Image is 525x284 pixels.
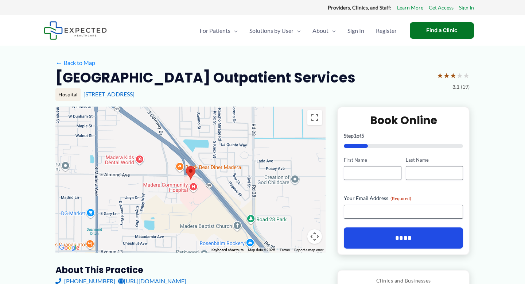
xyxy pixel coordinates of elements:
span: ★ [463,69,470,82]
a: Register [370,18,402,43]
img: Google [57,243,81,253]
strong: Providers, Clinics, and Staff: [328,4,392,11]
h3: About this practice [55,264,326,276]
span: Register [376,18,397,43]
a: ←Back to Map [55,57,95,68]
label: Your Email Address [344,195,463,202]
span: 1 [354,133,357,139]
a: [STREET_ADDRESS] [83,91,135,97]
span: (19) [461,82,470,92]
span: ← [55,59,62,66]
span: Menu Toggle [293,18,301,43]
span: Sign In [347,18,364,43]
a: Solutions by UserMenu Toggle [244,18,307,43]
a: AboutMenu Toggle [307,18,342,43]
button: Keyboard shortcuts [211,247,244,253]
span: 3.1 [452,82,459,92]
a: Sign In [459,3,474,12]
h2: [GEOGRAPHIC_DATA] Outpatient Services [55,69,355,87]
nav: Primary Site Navigation [194,18,402,43]
a: For PatientsMenu Toggle [194,18,244,43]
span: For Patients [200,18,230,43]
label: Last Name [406,157,463,164]
h2: Book Online [344,113,463,127]
a: Get Access [429,3,454,12]
span: ★ [456,69,463,82]
span: ★ [437,69,443,82]
a: Open this area in Google Maps (opens a new window) [57,243,81,253]
span: ★ [443,69,450,82]
a: Terms [280,248,290,252]
a: Report a map error [294,248,323,252]
span: (Required) [390,196,411,201]
a: Find a Clinic [410,22,474,39]
span: Menu Toggle [328,18,336,43]
span: 5 [361,133,364,139]
a: Learn More [397,3,423,12]
div: Hospital [55,88,81,101]
p: Step of [344,133,463,138]
button: Toggle fullscreen view [307,110,322,125]
a: Sign In [342,18,370,43]
span: ★ [450,69,456,82]
button: Map camera controls [307,229,322,244]
span: Solutions by User [249,18,293,43]
span: Menu Toggle [230,18,238,43]
span: Map data ©2025 [248,248,275,252]
span: About [312,18,328,43]
label: First Name [344,157,401,164]
img: Expected Healthcare Logo - side, dark font, small [44,21,107,40]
